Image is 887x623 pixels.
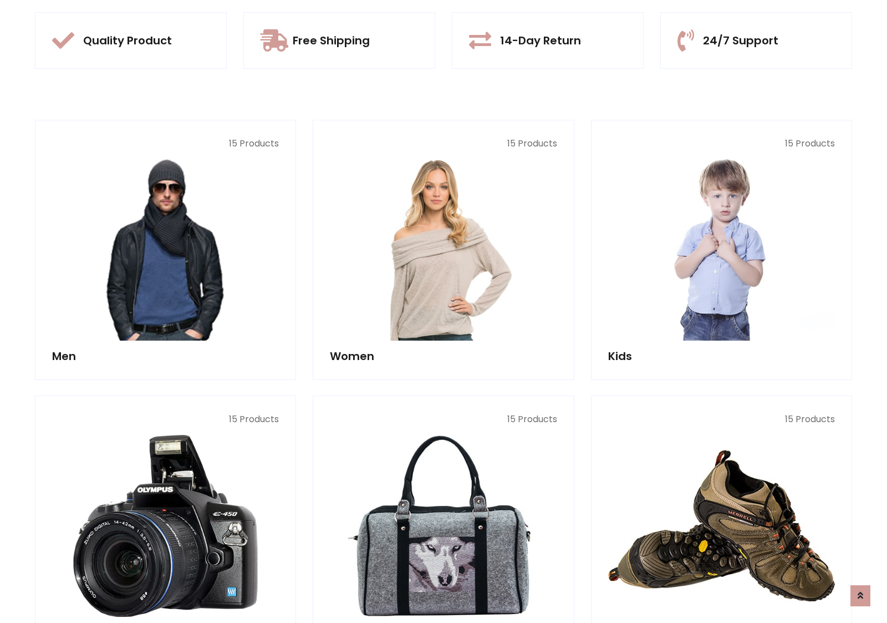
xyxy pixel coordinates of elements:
[52,413,279,426] p: 15 Products
[500,34,581,47] h5: 14-Day Return
[83,34,172,47] h5: Quality Product
[52,350,279,363] h5: Men
[52,137,279,150] p: 15 Products
[330,413,557,426] p: 15 Products
[608,413,835,426] p: 15 Products
[703,34,778,47] h5: 24/7 Support
[293,34,370,47] h5: Free Shipping
[330,350,557,363] h5: Women
[608,350,835,363] h5: Kids
[330,137,557,150] p: 15 Products
[608,137,835,150] p: 15 Products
